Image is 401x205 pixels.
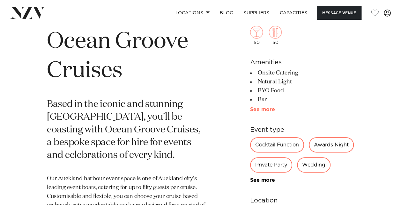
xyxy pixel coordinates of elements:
[297,157,330,173] div: Wedding
[47,27,205,86] h1: Ocean Groove Cruises
[309,137,354,152] div: Awards Night
[250,125,354,135] h6: Event type
[250,58,354,67] h6: Amenities
[250,77,354,86] li: Natural Light
[250,86,354,95] li: BYO Food
[275,6,313,20] a: Capacities
[250,157,292,173] div: Private Party
[47,98,205,162] p: Based in the iconic and stunning [GEOGRAPHIC_DATA], you'll be coasting with Ocean Groove Cruises,...
[269,26,282,39] img: dining.png
[250,26,263,39] img: cocktail.png
[269,26,282,45] div: 50
[250,95,354,104] li: Bar
[170,6,215,20] a: Locations
[250,26,263,45] div: 50
[238,6,274,20] a: SUPPLIERS
[250,137,304,152] div: Cocktail Function
[317,6,361,20] button: Message Venue
[250,68,354,77] li: Onsite Catering
[10,7,45,18] img: nzv-logo.png
[215,6,238,20] a: BLOG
